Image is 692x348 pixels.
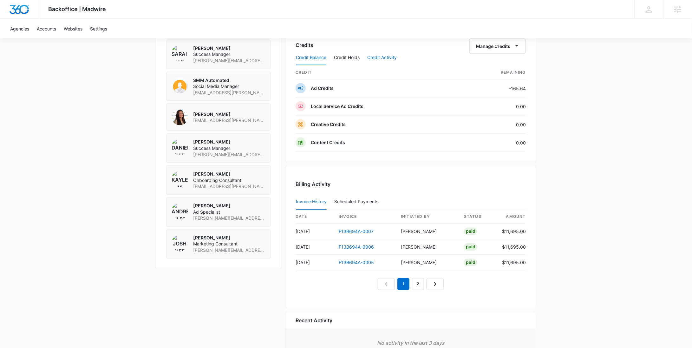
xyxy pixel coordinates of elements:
a: Accounts [33,19,60,38]
th: amount [497,210,526,224]
p: [PERSON_NAME] [193,235,265,241]
img: Andrew Gilbert [172,203,188,219]
span: [PERSON_NAME][EMAIL_ADDRESS][PERSON_NAME][DOMAIN_NAME] [193,57,265,64]
td: -165.64 [459,79,526,97]
a: Next Page [427,278,444,290]
p: [PERSON_NAME] [193,203,265,209]
th: Initiated By [396,210,459,224]
nav: Pagination [378,278,444,290]
td: [PERSON_NAME] [396,239,459,255]
span: [EMAIL_ADDRESS][PERSON_NAME][DOMAIN_NAME] [193,117,265,124]
p: [PERSON_NAME] [193,139,265,145]
span: Backoffice | Madwire [49,6,106,12]
th: Remaining [459,66,526,79]
span: [EMAIL_ADDRESS][PERSON_NAME][DOMAIN_NAME] [193,183,265,190]
span: [PERSON_NAME][EMAIL_ADDRESS][PERSON_NAME][DOMAIN_NAME] [193,215,265,222]
h6: Recent Activity [296,317,332,325]
button: Manage Credits [469,39,526,54]
td: [DATE] [296,224,334,239]
td: 0.00 [459,134,526,152]
img: Danielle Billington [172,139,188,155]
a: F13B694A-0006 [339,244,374,250]
img: Kaylee M Cordell [172,171,188,187]
span: Social Media Manager [193,83,265,90]
td: [DATE] [296,239,334,255]
button: Credit Balance [296,50,326,65]
div: Paid [464,243,477,251]
span: Onboarding Consultant [193,177,265,184]
span: Ad Specialist [193,209,265,216]
p: Ad Credits [311,85,334,91]
img: Josh Sherman [172,235,188,251]
p: [PERSON_NAME] [193,45,265,51]
span: [EMAIL_ADDRESS][PERSON_NAME][DOMAIN_NAME] [193,90,265,96]
h3: Credits [296,41,313,49]
td: [DATE] [296,255,334,271]
span: Success Manager [193,51,265,57]
span: Success Manager [193,145,265,151]
p: [PERSON_NAME] [193,171,265,177]
td: [PERSON_NAME] [396,255,459,271]
p: [PERSON_NAME] [193,111,265,117]
td: [PERSON_NAME] [396,224,459,239]
button: Credit Activity [367,50,397,65]
td: $11,695.00 [497,239,526,255]
a: Websites [60,19,86,38]
img: Sarah Gluchacki [172,45,188,62]
th: status [459,210,497,224]
td: $11,695.00 [497,255,526,271]
th: credit [296,66,459,79]
a: Page 2 [412,278,424,290]
div: Scheduled Payments [334,200,381,204]
a: Agencies [6,19,33,38]
em: 1 [397,278,409,290]
h3: Billing Activity [296,180,526,188]
span: [PERSON_NAME][EMAIL_ADDRESS][PERSON_NAME][DOMAIN_NAME] [193,247,265,254]
div: Paid [464,228,477,235]
button: Invoice History [296,195,327,210]
img: Audriana Talamantes [172,109,188,125]
td: $11,695.00 [497,224,526,239]
a: Settings [86,19,111,38]
span: [PERSON_NAME][EMAIL_ADDRESS][PERSON_NAME][DOMAIN_NAME] [193,151,265,158]
a: F13B694A-0005 [339,260,374,265]
a: F13B694A-0007 [339,229,374,234]
span: Marketing Consultant [193,241,265,247]
td: 0.00 [459,116,526,134]
p: Local Service Ad Credits [311,103,363,110]
div: Paid [464,259,477,266]
th: date [296,210,334,224]
td: 0.00 [459,97,526,116]
p: No activity in the last 3 days [296,339,526,347]
p: SMM Automated [193,77,265,84]
p: Content Credits [311,139,345,146]
th: invoice [334,210,396,224]
p: Creative Credits [311,121,346,128]
button: Credit Holds [334,50,360,65]
img: SMM Automated [172,77,188,94]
